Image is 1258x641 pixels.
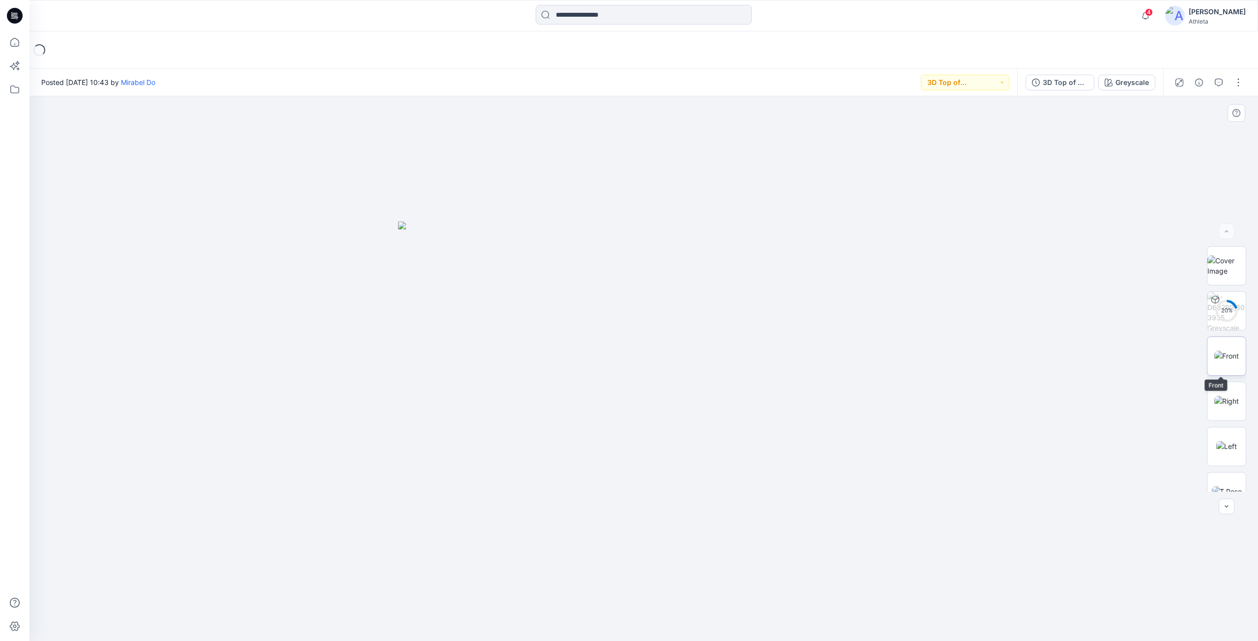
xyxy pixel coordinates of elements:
img: avatar [1165,6,1185,26]
button: Details [1191,75,1207,90]
img: Left [1216,441,1237,451]
div: 20 % [1215,307,1238,315]
img: T Pose [1212,486,1242,497]
span: Posted [DATE] 10:43 by [41,77,155,87]
img: Cover Image [1207,255,1246,276]
img: A-D68280_803935 Greyscale [1207,292,1246,330]
a: Mirabel Do [121,78,155,86]
img: Front [1214,351,1239,361]
button: Greyscale [1098,75,1155,90]
div: 3D Top of Production Sample (NEW) [1043,77,1088,88]
div: Greyscale [1115,77,1149,88]
button: 3D Top of Production Sample (NEW) [1026,75,1094,90]
img: Right [1214,396,1239,406]
span: 4 [1145,8,1153,16]
div: [PERSON_NAME] [1189,6,1246,18]
div: Athleta [1189,18,1246,25]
